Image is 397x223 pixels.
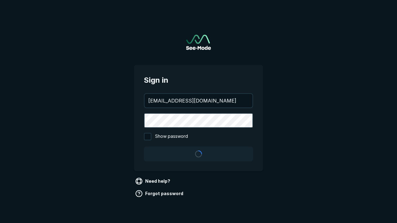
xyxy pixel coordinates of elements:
a: Go to sign in [186,35,211,50]
span: Show password [155,133,188,140]
input: your@email.com [145,94,252,107]
a: Need help? [134,176,173,186]
span: Sign in [144,75,253,86]
a: Forgot password [134,189,186,199]
img: See-Mode Logo [186,35,211,50]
